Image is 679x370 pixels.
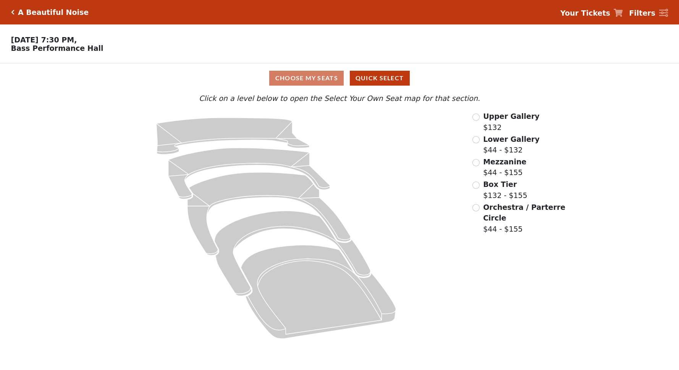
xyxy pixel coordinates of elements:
span: Lower Gallery [483,135,540,143]
label: $44 - $132 [483,134,540,156]
label: $44 - $155 [483,156,526,178]
span: Box Tier [483,180,517,188]
label: $44 - $155 [483,202,566,235]
a: Your Tickets [560,8,623,19]
path: Orchestra / Parterre Circle - Seats Available: 26 [241,245,396,339]
path: Upper Gallery - Seats Available: 152 [156,118,309,154]
span: Orchestra / Parterre Circle [483,203,565,222]
button: Quick Select [350,71,410,86]
span: Mezzanine [483,157,526,166]
a: Filters [629,8,668,19]
h5: A Beautiful Noise [18,8,89,17]
label: $132 [483,111,540,133]
label: $132 - $155 [483,179,527,201]
p: Click on a level below to open the Select Your Own Seat map for that section. [91,93,589,104]
strong: Filters [629,9,655,17]
a: Click here to go back to filters [11,10,15,15]
span: Upper Gallery [483,112,540,120]
strong: Your Tickets [560,9,610,17]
